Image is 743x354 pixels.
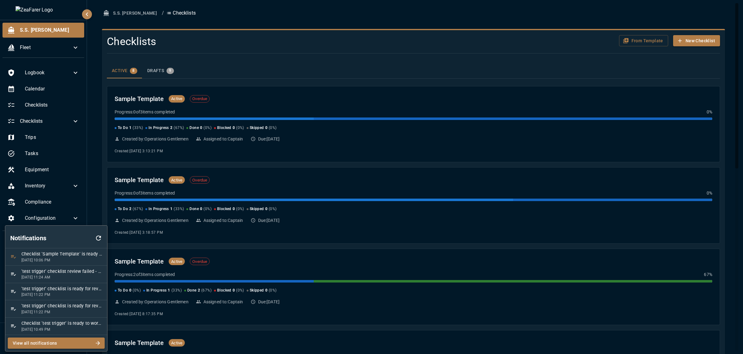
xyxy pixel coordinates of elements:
span: 'test trigger' checklist is ready for review [21,303,102,310]
p: [DATE] 11:22 PM [21,292,102,297]
span: 'test trigger' checklist is ready for review [21,286,102,292]
span: 'test trigger' checklist review failed - returned for corrections [21,268,102,275]
p: [DATE] 10:06 PM [21,258,102,263]
h6: Notifications [5,228,51,248]
span: Checklist 'Sample Template' is ready to work on [21,251,102,258]
p: [DATE] 11:24 AM [21,275,102,280]
button: View all notifications [8,338,105,349]
p: [DATE] 11:22 PM [21,310,102,315]
p: [DATE] 10:49 PM [21,327,102,332]
span: Checklist 'test trigger' is ready to work on [21,320,102,327]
